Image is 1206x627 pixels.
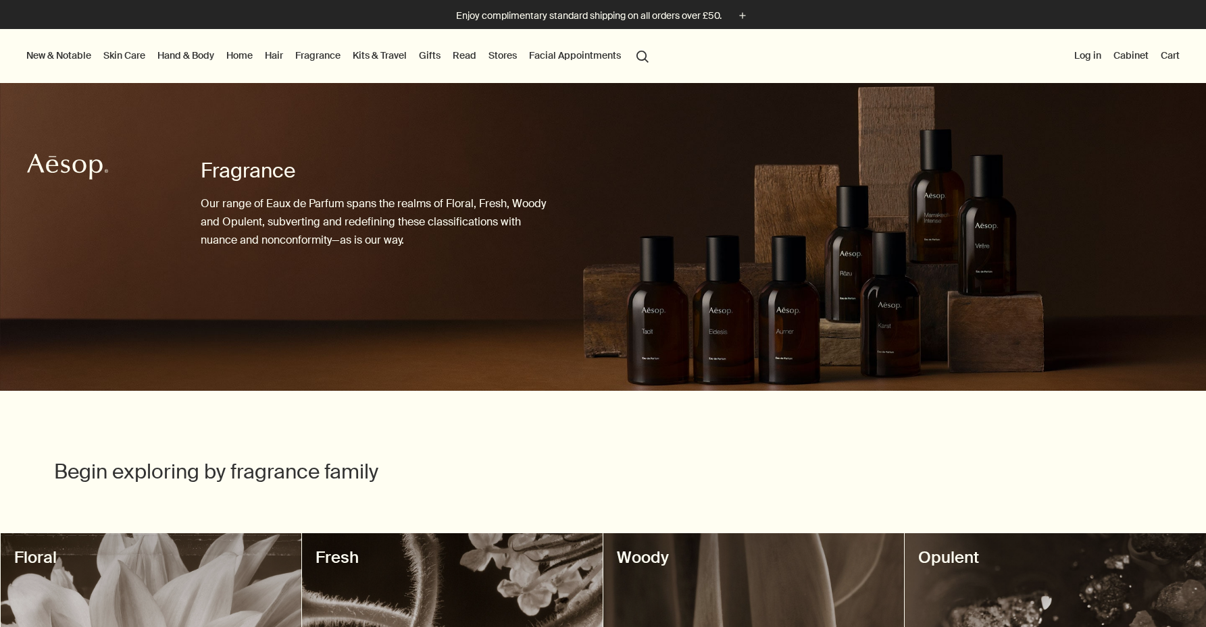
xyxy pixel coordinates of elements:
h3: Woody [617,547,890,568]
a: Kits & Travel [350,47,409,64]
h1: Fragrance [201,157,549,184]
svg: Aesop [27,153,108,180]
a: Aesop [24,150,111,187]
button: Open search [630,43,655,68]
h3: Floral [14,547,288,568]
nav: primary [24,29,655,83]
h2: Begin exploring by fragrance family [54,458,420,485]
h3: Fresh [316,547,589,568]
button: Enjoy complimentary standard shipping on all orders over £50. [456,8,750,24]
a: Cabinet [1111,47,1151,64]
a: Read [450,47,479,64]
button: Stores [486,47,520,64]
nav: supplementary [1072,29,1182,83]
a: Hand & Body [155,47,217,64]
h3: Opulent [918,547,1192,568]
a: Fragrance [293,47,343,64]
p: Our range of Eaux de Parfum spans the realms of Floral, Fresh, Woody and Opulent, subverting and ... [201,194,549,250]
a: Gifts [416,47,443,64]
a: Home [224,47,255,64]
a: Hair [262,47,286,64]
p: Enjoy complimentary standard shipping on all orders over £50. [456,9,722,23]
button: Cart [1158,47,1182,64]
a: Skin Care [101,47,148,64]
a: Facial Appointments [526,47,624,64]
button: New & Notable [24,47,94,64]
button: Log in [1072,47,1104,64]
